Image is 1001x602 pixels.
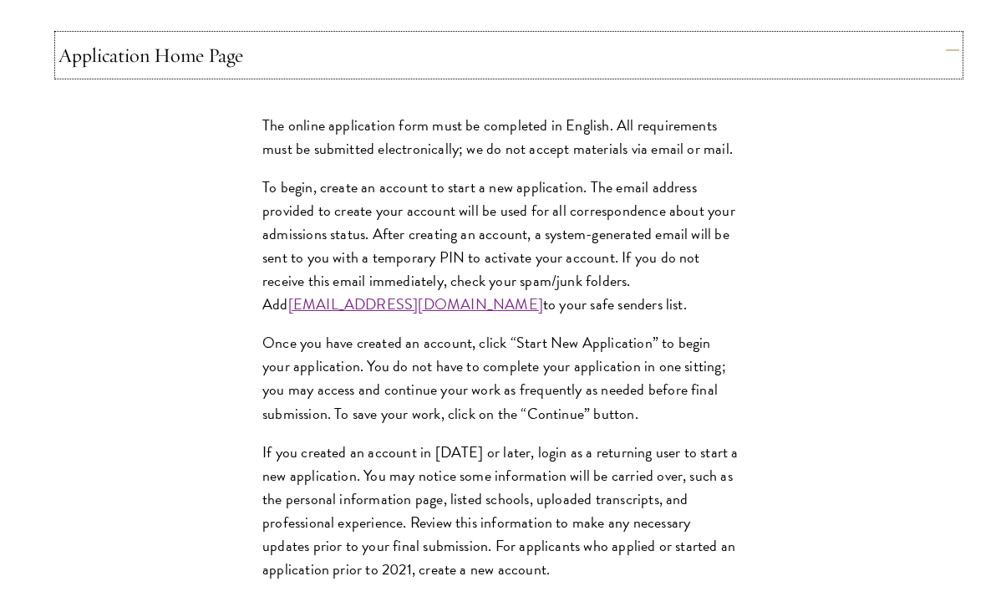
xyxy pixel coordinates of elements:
[58,35,959,75] button: Application Home Page
[262,441,739,581] p: If you created an account in [DATE] or later, login as a returning user to start a new applicatio...
[262,114,739,161] p: The online application form must be completed in English. All requirements must be submitted elec...
[288,293,543,315] a: [EMAIL_ADDRESS][DOMAIN_NAME]
[262,176,739,316] p: To begin, create an account to start a new application. The email address provided to create your...
[262,331,739,425] p: Once you have created an account, click “Start New Application” to begin your application. You do...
